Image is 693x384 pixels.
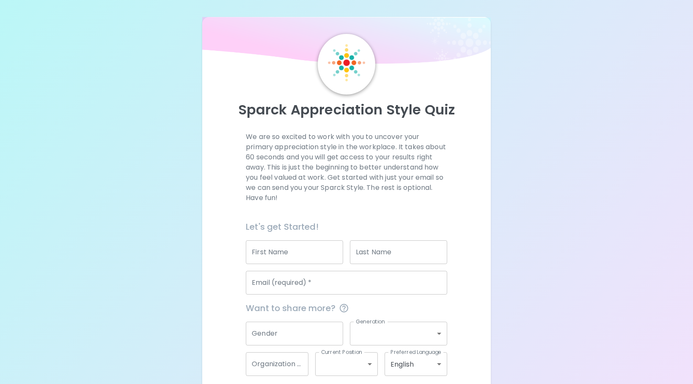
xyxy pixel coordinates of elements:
[246,132,447,203] p: We are so excited to work with you to uncover your primary appreciation style in the workplace. I...
[212,101,481,118] p: Sparck Appreciation Style Quiz
[202,17,491,68] img: wave
[328,44,365,81] img: Sparck Logo
[339,303,349,313] svg: This information is completely confidential and only used for aggregated appreciation studies at ...
[321,348,362,356] label: Current Position
[246,220,447,234] h6: Let's get Started!
[356,318,385,325] label: Generation
[385,352,447,376] div: English
[390,348,441,356] label: Preferred Language
[246,301,447,315] span: Want to share more?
